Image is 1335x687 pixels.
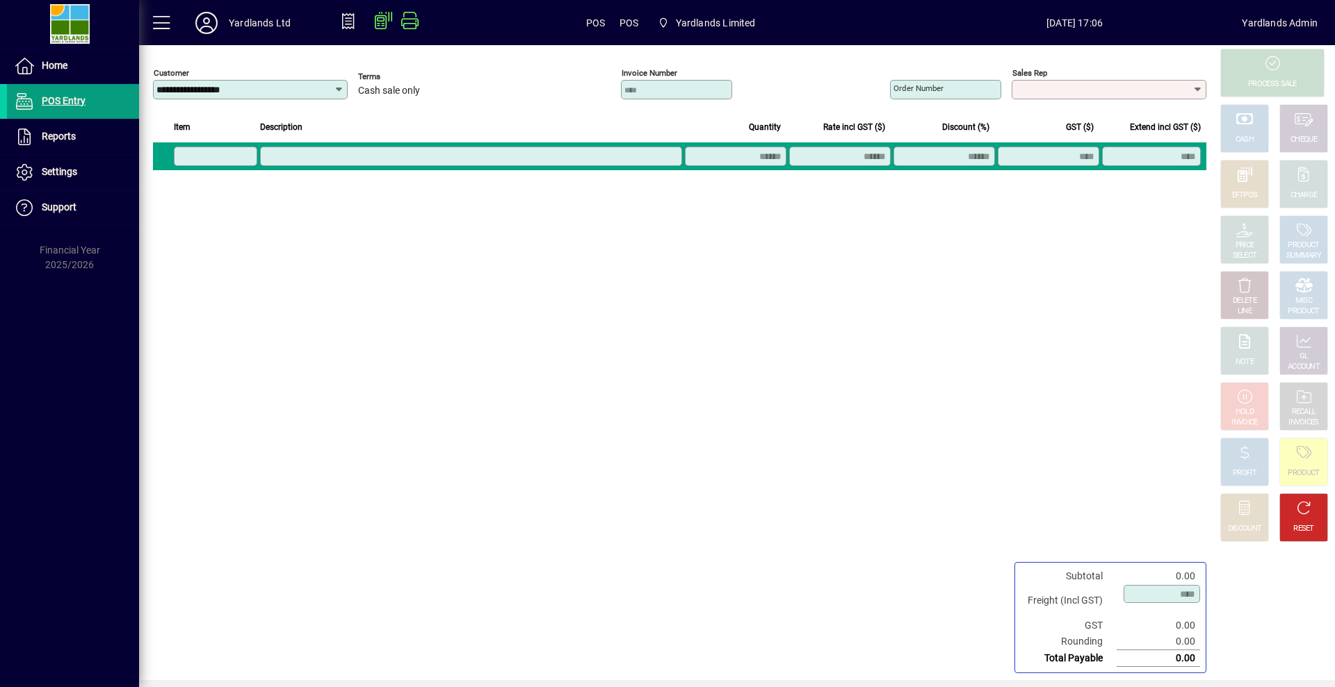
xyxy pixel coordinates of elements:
[1021,650,1117,667] td: Total Payable
[42,201,76,213] span: Support
[1292,407,1316,417] div: RECALL
[749,119,781,135] span: Quantity
[1236,135,1254,145] div: CASH
[1288,468,1319,479] div: PRODUCT
[1233,251,1257,261] div: SELECT
[1242,12,1318,34] div: Yardlands Admin
[42,131,76,142] span: Reports
[622,68,677,78] mat-label: Invoice number
[893,83,944,93] mat-label: Order number
[7,119,139,154] a: Reports
[1228,524,1261,534] div: DISCOUNT
[358,72,442,81] span: Terms
[1012,68,1047,78] mat-label: Sales rep
[42,60,67,71] span: Home
[1290,135,1317,145] div: CHEQUE
[823,119,885,135] span: Rate incl GST ($)
[1233,468,1256,479] div: PROFIT
[942,119,989,135] span: Discount (%)
[1293,524,1314,534] div: RESET
[42,95,86,106] span: POS Entry
[1021,634,1117,650] td: Rounding
[1236,357,1254,367] div: NOTE
[1021,584,1117,618] td: Freight (Incl GST)
[7,49,139,83] a: Home
[42,166,77,177] span: Settings
[154,68,189,78] mat-label: Customer
[1295,296,1312,306] div: MISC
[229,12,291,34] div: Yardlands Ltd
[1288,306,1319,317] div: PRODUCT
[620,12,639,34] span: POS
[1236,407,1254,417] div: HOLD
[1231,417,1257,428] div: INVOICE
[907,12,1243,34] span: [DATE] 17:06
[184,10,229,35] button: Profile
[7,190,139,225] a: Support
[652,10,761,35] span: Yardlands Limited
[1286,251,1321,261] div: SUMMARY
[7,155,139,190] a: Settings
[1117,568,1200,584] td: 0.00
[1232,190,1258,201] div: EFTPOS
[1117,618,1200,634] td: 0.00
[1236,240,1254,251] div: PRICE
[586,12,606,34] span: POS
[1021,568,1117,584] td: Subtotal
[676,12,756,34] span: Yardlands Limited
[1117,650,1200,667] td: 0.00
[1288,362,1320,372] div: ACCOUNT
[174,119,191,135] span: Item
[1288,417,1318,428] div: INVOICES
[260,119,302,135] span: Description
[1021,618,1117,634] td: GST
[1300,351,1309,362] div: GL
[1248,79,1297,90] div: PROCESS SALE
[1233,296,1256,306] div: DELETE
[1117,634,1200,650] td: 0.00
[1238,306,1252,317] div: LINE
[1288,240,1319,251] div: PRODUCT
[1066,119,1094,135] span: GST ($)
[1290,190,1318,201] div: CHARGE
[358,85,420,97] span: Cash sale only
[1130,119,1201,135] span: Extend incl GST ($)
